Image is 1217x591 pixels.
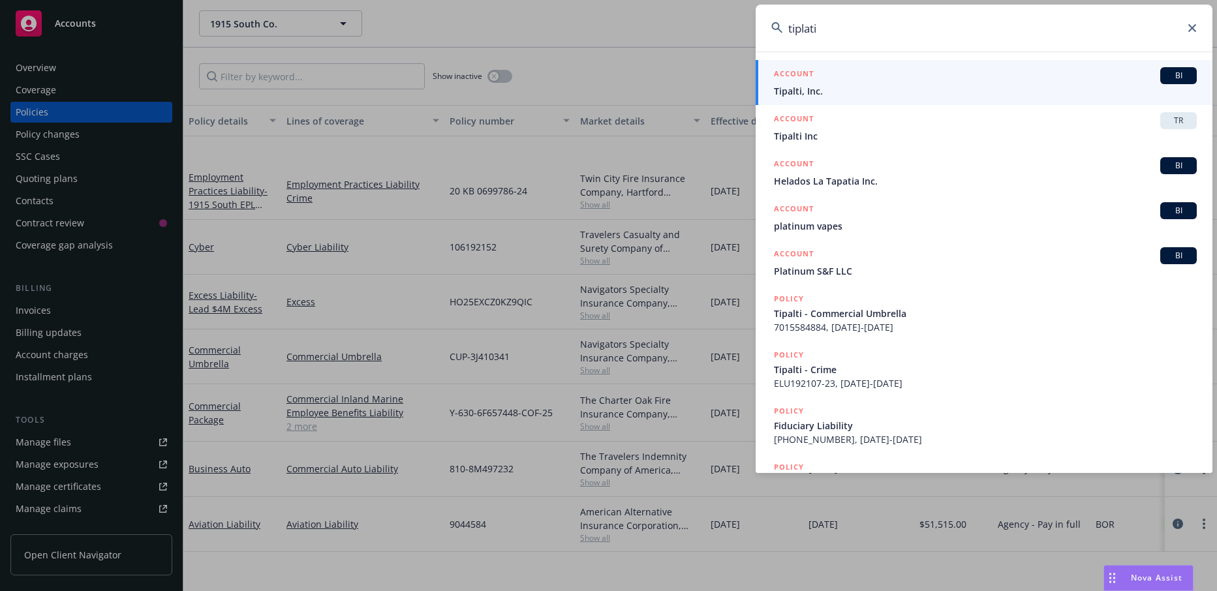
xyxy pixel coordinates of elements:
a: ACCOUNTBIplatinum vapes [756,195,1212,240]
h5: ACCOUNT [774,202,814,218]
h5: ACCOUNT [774,247,814,263]
span: Nova Assist [1131,572,1182,583]
span: Tipalti Inc [774,129,1197,143]
span: Platinum S&F LLC [774,264,1197,278]
span: Tipalti - Commercial Umbrella [774,307,1197,320]
span: [PHONE_NUMBER], [DATE]-[DATE] [774,432,1197,446]
h5: POLICY [774,348,804,361]
h5: POLICY [774,404,804,417]
button: Nova Assist [1103,565,1194,591]
a: POLICYTipalti - Commercial Umbrella7015584884, [DATE]-[DATE] [756,285,1212,341]
a: POLICYFiduciary Liability[PHONE_NUMBER], [DATE]-[DATE] [756,397,1212,453]
span: ELU192107-23, [DATE]-[DATE] [774,376,1197,390]
span: Tipalti - Crime [774,363,1197,376]
h5: ACCOUNT [774,157,814,173]
a: ACCOUNTBIPlatinum S&F LLC [756,240,1212,285]
input: Search... [756,5,1212,52]
span: 7015584884, [DATE]-[DATE] [774,320,1197,334]
h5: POLICY [774,292,804,305]
span: BI [1165,70,1192,82]
a: POLICYTipalti - CrimeELU192107-23, [DATE]-[DATE] [756,341,1212,397]
h5: ACCOUNT [774,112,814,128]
span: TR [1165,115,1192,127]
a: POLICY [756,453,1212,509]
span: Helados La Tapatia Inc. [774,174,1197,188]
a: ACCOUNTBIHelados La Tapatia Inc. [756,150,1212,195]
h5: POLICY [774,461,804,474]
span: BI [1165,250,1192,262]
span: Fiduciary Liability [774,419,1197,432]
span: BI [1165,160,1192,172]
a: ACCOUNTBITipalti, Inc. [756,60,1212,105]
div: Drag to move [1104,566,1120,590]
span: BI [1165,205,1192,217]
span: Tipalti, Inc. [774,84,1197,98]
span: platinum vapes [774,219,1197,233]
h5: ACCOUNT [774,67,814,83]
a: ACCOUNTTRTipalti Inc [756,105,1212,150]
